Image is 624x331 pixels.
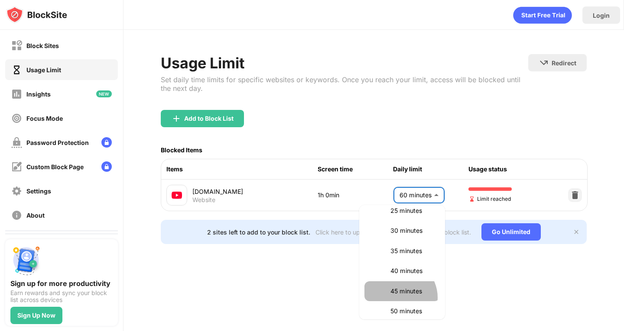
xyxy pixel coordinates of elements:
p: 50 minutes [390,306,435,316]
p: 45 minutes [390,286,435,296]
p: 40 minutes [390,266,435,276]
p: 30 minutes [390,226,435,235]
p: 25 minutes [390,206,435,215]
p: 35 minutes [390,246,435,256]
